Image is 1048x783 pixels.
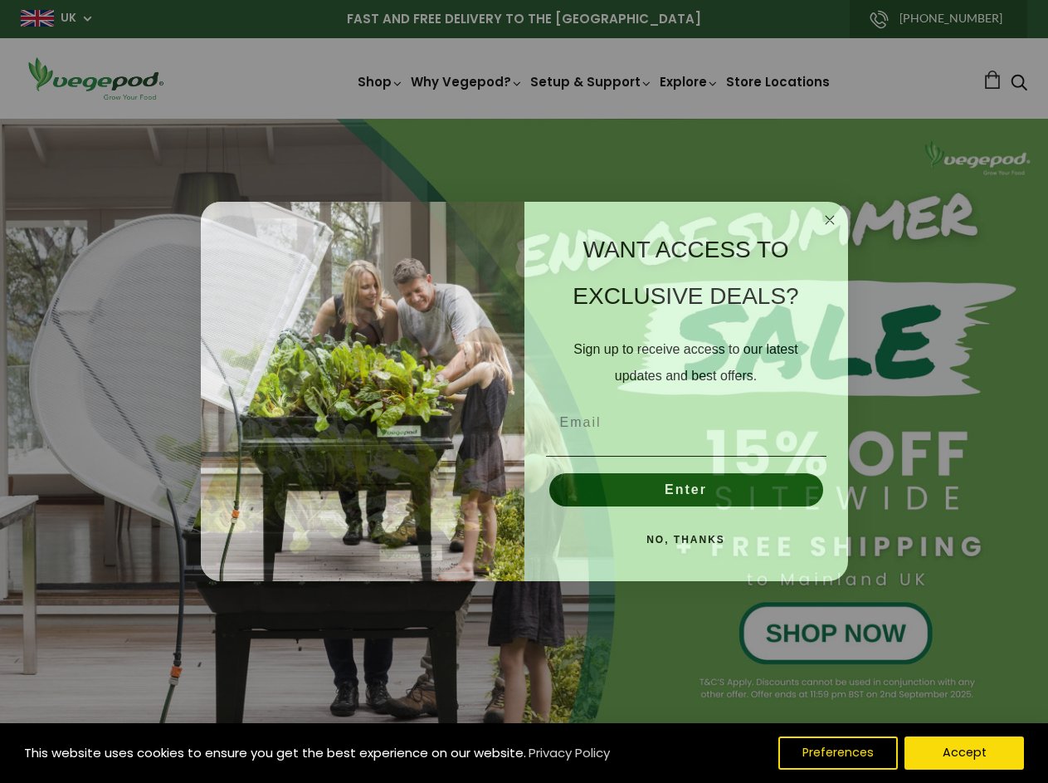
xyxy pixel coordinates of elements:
[820,210,840,230] button: Close dialog
[526,738,612,768] a: Privacy Policy (opens in a new tab)
[201,202,524,581] img: e9d03583-1bb1-490f-ad29-36751b3212ff.jpeg
[546,523,826,556] button: NO, THANKS
[573,237,798,309] span: WANT ACCESS TO EXCLUSIVE DEALS?
[546,456,826,457] img: underline
[546,406,826,439] input: Email
[24,744,526,761] span: This website uses cookies to ensure you get the best experience on our website.
[904,737,1024,770] button: Accept
[549,473,823,507] button: Enter
[778,737,898,770] button: Preferences
[573,342,797,383] span: Sign up to receive access to our latest updates and best offers.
